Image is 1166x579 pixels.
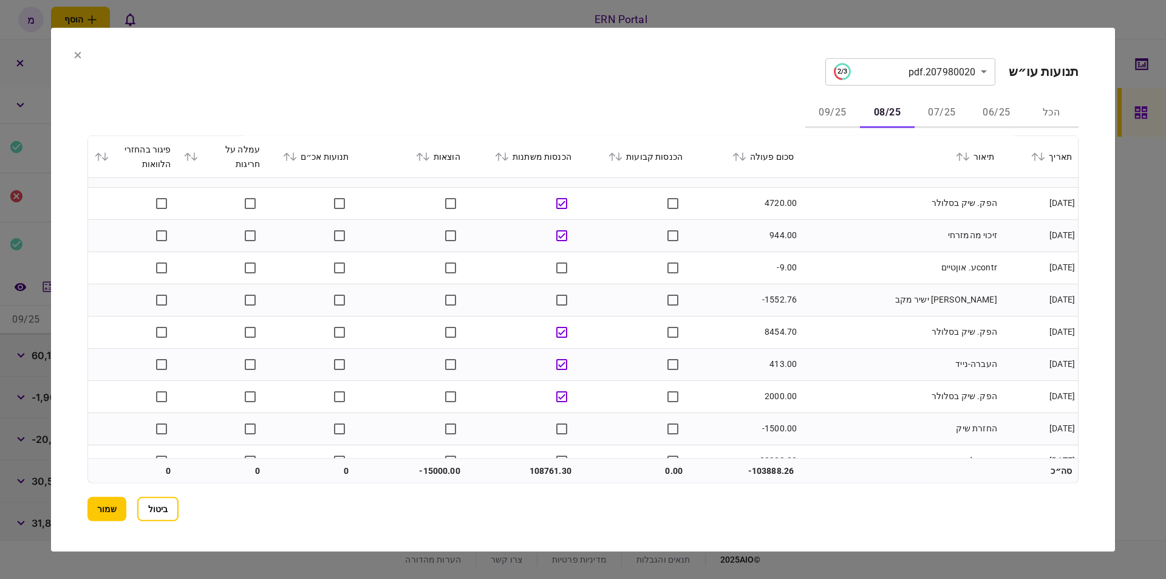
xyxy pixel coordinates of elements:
button: 06/25 [969,98,1024,128]
td: 0 [266,459,355,483]
td: 2000.00 [689,380,800,413]
td: -1552.76 [689,284,800,316]
td: 0 [88,459,177,483]
td: [DATE] [1000,445,1078,477]
td: 0 [177,459,267,483]
div: פיגור בהחזרי הלוואות [94,142,171,171]
td: contrע. אוןטיים [800,252,1000,284]
td: 944.00 [689,219,800,252]
div: 207980020.pdf [834,63,976,80]
td: סה״כ [1000,459,1078,483]
td: [DATE] [1000,252,1078,284]
td: הפק. שיק בסלולר [800,380,1000,413]
td: [DATE] [1000,348,1078,380]
td: -1500.00 [689,413,800,445]
td: -20000.00 [689,445,800,477]
button: 08/25 [860,98,915,128]
td: החזרת שיק [800,413,1000,445]
td: [DATE] [1000,284,1078,316]
td: -15000.00 [355,459,466,483]
td: 8454.70 [689,316,800,348]
td: הפק. שיק בסלולר [800,316,1000,348]
td: העברה-נייד [800,348,1000,380]
div: סכום פעולה [695,149,794,163]
text: 2/3 [837,67,847,75]
div: הכנסות משתנות [472,149,571,163]
div: תיאור [806,149,994,163]
div: הוצאות [361,149,460,163]
td: 4720.00 [689,187,800,219]
button: שמור [87,497,126,521]
td: 0.00 [578,459,689,483]
td: 413.00 [689,348,800,380]
button: 07/25 [915,98,969,128]
div: תאריך [1006,149,1072,163]
h2: תנועות עו״ש [1009,64,1079,79]
td: [DATE] [1000,413,1078,445]
td: -9.00 [689,252,800,284]
td: [DATE] [1000,380,1078,413]
td: זיכוי מהמזרחי [800,219,1000,252]
td: [DATE] [1000,219,1078,252]
td: הפק. שיק בסלולר [800,187,1000,219]
div: הכנסות קבועות [584,149,683,163]
button: הכל [1024,98,1079,128]
td: -103888.26 [689,459,800,483]
div: עמלה על חריגות [183,142,261,171]
button: ביטול [137,497,179,521]
td: [DATE] [1000,316,1078,348]
td: העב׳ לאחר-נייד [800,445,1000,477]
td: [PERSON_NAME] ישיר מקב [800,284,1000,316]
td: [DATE] [1000,187,1078,219]
div: תנועות אכ״ם [272,149,349,163]
td: 108761.30 [466,459,578,483]
button: 09/25 [805,98,860,128]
